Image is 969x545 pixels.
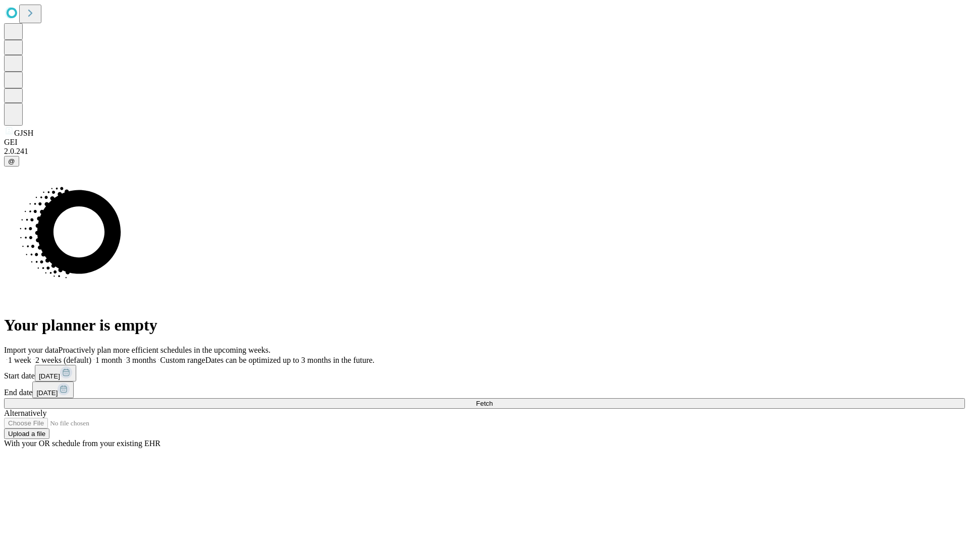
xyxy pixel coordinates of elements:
span: Dates can be optimized up to 3 months in the future. [205,356,374,364]
button: [DATE] [32,381,74,398]
span: Import your data [4,346,59,354]
span: Alternatively [4,409,46,417]
span: @ [8,157,15,165]
span: Fetch [476,400,493,407]
h1: Your planner is empty [4,316,965,335]
div: 2.0.241 [4,147,965,156]
span: 2 weeks (default) [35,356,91,364]
button: [DATE] [35,365,76,381]
button: @ [4,156,19,167]
span: 1 month [95,356,122,364]
span: Proactively plan more efficient schedules in the upcoming weeks. [59,346,271,354]
div: GEI [4,138,965,147]
button: Fetch [4,398,965,409]
div: Start date [4,365,965,381]
div: End date [4,381,965,398]
span: Custom range [160,356,205,364]
button: Upload a file [4,428,49,439]
span: [DATE] [39,372,60,380]
span: 3 months [126,356,156,364]
span: [DATE] [36,389,58,397]
span: 1 week [8,356,31,364]
span: GJSH [14,129,33,137]
span: With your OR schedule from your existing EHR [4,439,160,448]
